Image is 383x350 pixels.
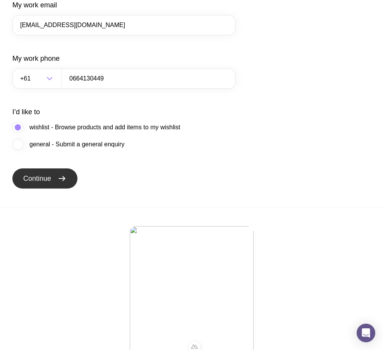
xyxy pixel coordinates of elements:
input: Search for option [32,69,44,89]
input: 0400123456 [62,69,235,89]
label: My work email [12,0,57,10]
input: you@email.com [12,15,235,35]
span: wishlist - Browse products and add items to my wishlist [29,123,180,132]
div: Open Intercom Messenger [357,324,375,342]
label: My work phone [12,54,60,63]
span: Continue [23,174,51,183]
span: general - Submit a general enquiry [29,140,124,149]
button: Continue [12,168,77,189]
div: Search for option [12,69,62,89]
label: I’d like to [12,107,40,117]
span: +61 [20,69,32,89]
